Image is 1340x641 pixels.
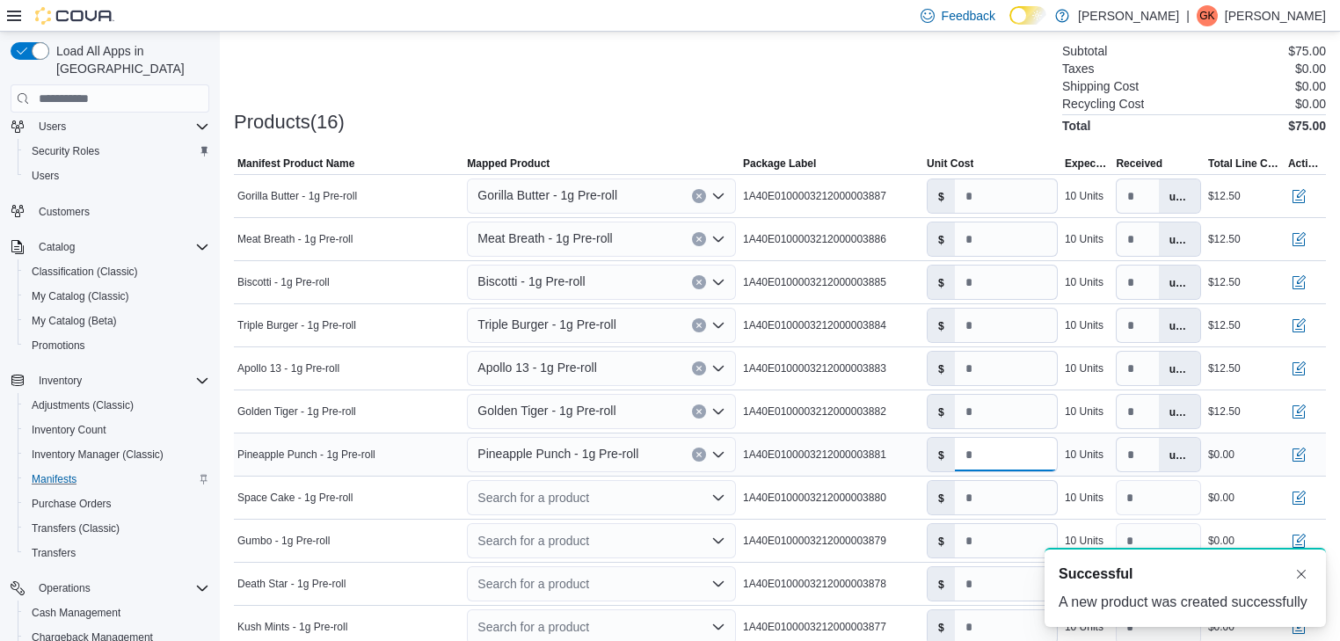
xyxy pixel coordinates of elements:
[25,310,209,331] span: My Catalog (Beta)
[32,144,99,158] span: Security Roles
[743,491,886,505] span: 1A40E0100003212000003880
[1059,592,1312,613] div: A new product was created successfully
[237,448,375,462] span: Pineapple Punch - 1g Pre-roll
[25,493,209,514] span: Purchase Orders
[32,472,76,486] span: Manifests
[25,602,127,623] a: Cash Management
[928,567,955,601] label: $
[928,524,955,557] label: $
[1208,157,1281,171] span: Total Line Cost
[928,266,955,299] label: $
[743,157,816,171] span: Package Label
[32,370,209,391] span: Inventory
[25,543,209,564] span: Transfers
[477,314,615,335] span: Triple Burger - 1g Pre-roll
[39,205,90,219] span: Customers
[743,232,886,246] span: 1A40E0100003212000003886
[1288,44,1326,58] p: $75.00
[32,237,82,258] button: Catalog
[927,157,973,171] span: Unit Cost
[711,448,725,462] button: Open list of options
[743,534,886,548] span: 1A40E0100003212000003879
[467,157,550,171] span: Mapped Product
[32,116,73,137] button: Users
[25,469,209,490] span: Manifests
[477,443,638,464] span: Pineapple Punch - 1g Pre-roll
[237,361,339,375] span: Apollo 13 - 1g Pre-roll
[18,418,216,442] button: Inventory Count
[743,361,886,375] span: 1A40E0100003212000003883
[25,395,209,416] span: Adjustments (Classic)
[32,116,209,137] span: Users
[692,361,706,375] button: Clear input
[711,620,725,634] button: Open list of options
[711,361,725,375] button: Open list of options
[32,201,97,222] a: Customers
[1288,157,1322,171] span: Actions
[928,352,955,385] label: $
[711,534,725,548] button: Open list of options
[1186,5,1190,26] p: |
[32,237,209,258] span: Catalog
[18,442,216,467] button: Inventory Manager (Classic)
[1065,404,1103,419] div: 10 Units
[692,189,706,203] button: Clear input
[1295,97,1326,111] p: $0.00
[1208,404,1241,419] div: $12.50
[25,141,106,162] a: Security Roles
[692,275,706,289] button: Clear input
[1062,97,1144,111] h6: Recycling Cost
[237,189,357,203] span: Gorilla Butter - 1g Pre-roll
[1159,179,1200,213] label: units
[942,7,995,25] span: Feedback
[25,469,84,490] a: Manifests
[32,265,138,279] span: Classification (Classic)
[18,467,216,492] button: Manifests
[477,185,617,206] span: Gorilla Butter - 1g Pre-roll
[32,339,85,353] span: Promotions
[25,286,209,307] span: My Catalog (Classic)
[1208,318,1241,332] div: $12.50
[25,395,141,416] a: Adjustments (Classic)
[32,289,129,303] span: My Catalog (Classic)
[1295,62,1326,76] p: $0.00
[477,271,585,292] span: Biscotti - 1g Pre-roll
[25,261,209,282] span: Classification (Classic)
[1065,275,1103,289] div: 10 Units
[1062,79,1139,93] h6: Shipping Cost
[711,189,725,203] button: Open list of options
[4,576,216,601] button: Operations
[25,286,136,307] a: My Catalog (Classic)
[4,368,216,393] button: Inventory
[25,335,209,356] span: Promotions
[237,577,346,591] span: Death Star - 1g Pre-roll
[743,404,886,419] span: 1A40E0100003212000003882
[18,139,216,164] button: Security Roles
[32,521,120,535] span: Transfers (Classic)
[1288,119,1326,133] h4: $75.00
[1062,44,1107,58] h6: Subtotal
[25,419,209,441] span: Inventory Count
[237,318,356,332] span: Triple Burger - 1g Pre-roll
[237,534,330,548] span: Gumbo - 1g Pre-roll
[25,165,66,186] a: Users
[25,261,145,282] a: Classification (Classic)
[928,179,955,213] label: $
[711,404,725,419] button: Open list of options
[1208,189,1241,203] div: $12.50
[18,259,216,284] button: Classification (Classic)
[32,200,209,222] span: Customers
[32,398,134,412] span: Adjustments (Classic)
[1225,5,1326,26] p: [PERSON_NAME]
[1208,491,1234,505] div: $0.00
[711,491,725,505] button: Open list of options
[237,157,354,171] span: Manifest Product Name
[39,240,75,254] span: Catalog
[1291,564,1312,585] button: Dismiss toast
[18,601,216,625] button: Cash Management
[237,620,347,634] span: Kush Mints - 1g Pre-roll
[477,400,615,421] span: Golden Tiger - 1g Pre-roll
[18,309,216,333] button: My Catalog (Beta)
[237,275,330,289] span: Biscotti - 1g Pre-roll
